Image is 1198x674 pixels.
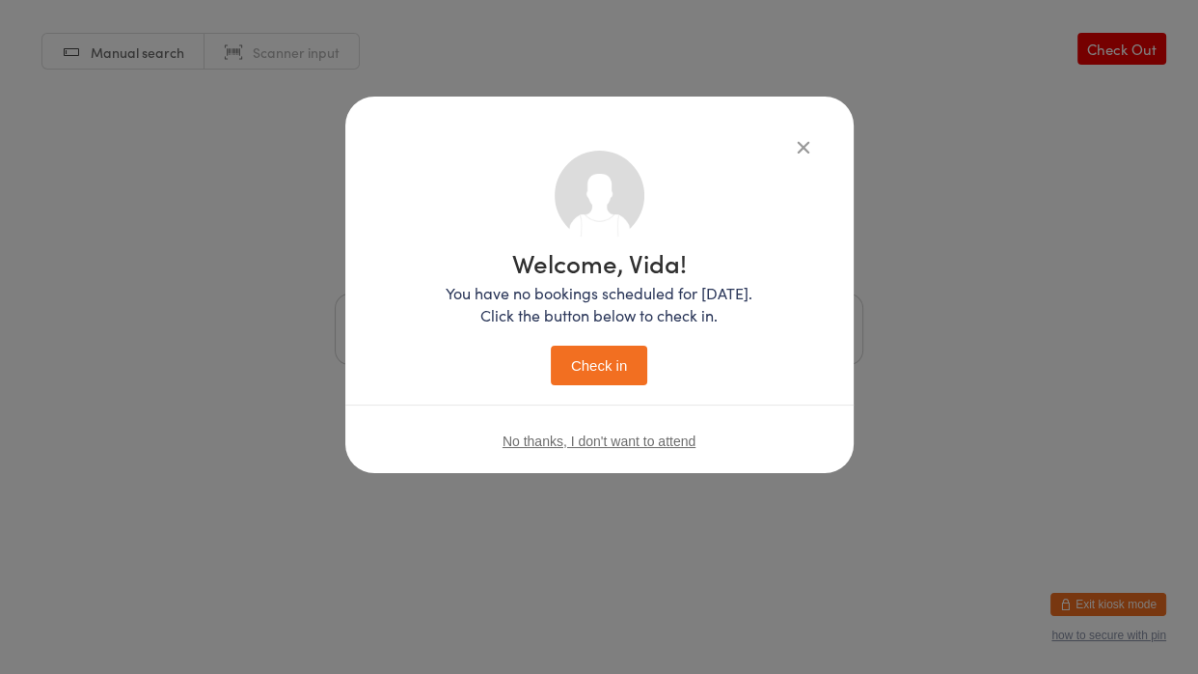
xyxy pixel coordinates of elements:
[446,282,752,326] p: You have no bookings scheduled for [DATE]. Click the button below to check in.
[503,434,695,449] button: No thanks, I don't want to attend
[446,250,752,275] h1: Welcome, Vida!
[555,151,644,240] img: no_photo.png
[551,346,647,385] button: Check in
